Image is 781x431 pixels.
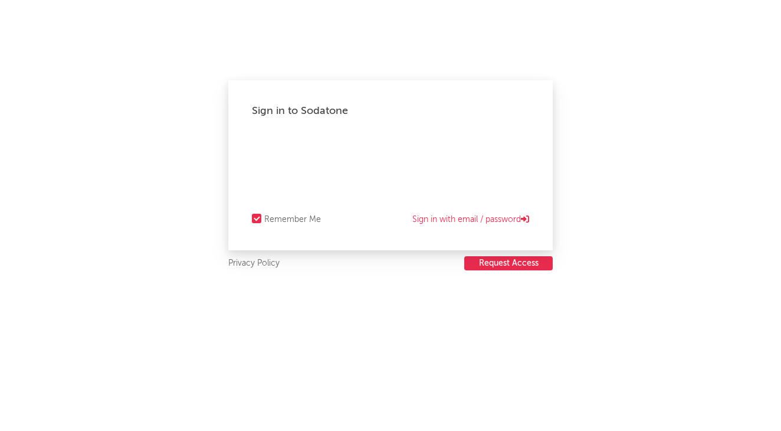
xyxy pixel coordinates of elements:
[412,213,529,227] a: Sign in with email / password
[264,213,321,227] div: Remember Me
[252,104,529,118] div: Sign in to Sodatone
[464,256,553,270] button: Request Access
[228,256,280,271] a: Privacy Policy
[464,256,553,271] a: Request Access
